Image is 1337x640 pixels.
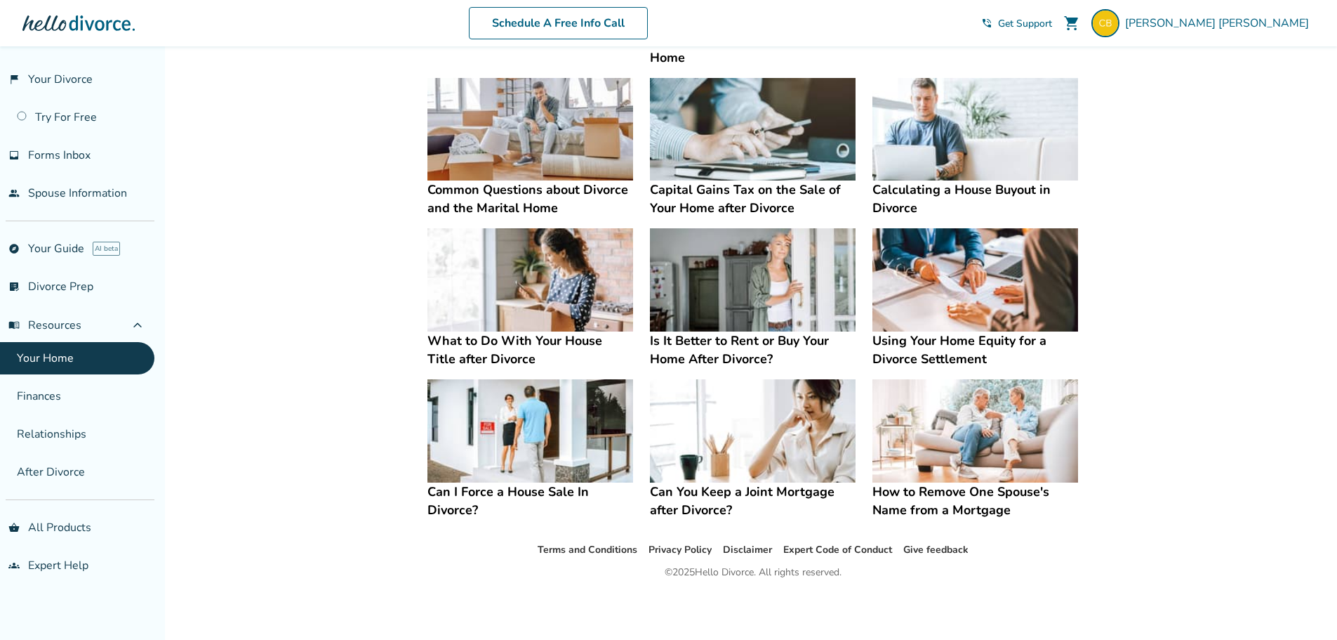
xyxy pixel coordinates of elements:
span: Forms Inbox [28,148,91,163]
span: flag_2 [8,74,20,85]
a: Calculating a House Buyout in DivorceCalculating a House Buyout in Divorce [872,78,1078,218]
span: AI beta [93,242,120,256]
li: Give feedback [903,542,969,559]
img: Is It Better to Rent or Buy Your Home After Divorce? [650,228,856,332]
h4: Common Questions about Divorce and the Marital Home [427,181,633,217]
h4: Can I Force a House Sale In Divorce? [427,483,633,519]
a: Capital Gains Tax on the Sale of Your Home after DivorceCapital Gains Tax on the Sale of Your Hom... [650,78,856,218]
a: Common Questions about Divorce and the Marital HomeCommon Questions about Divorce and the Marital... [427,78,633,218]
a: Can I Force a House Sale In Divorce?Can I Force a House Sale In Divorce? [427,379,633,519]
div: © 2025 Hello Divorce. All rights reserved. [665,564,842,581]
span: people [8,188,20,199]
img: assistedliving660@gmail.com [1091,9,1119,37]
a: Is It Better to Rent or Buy Your Home After Divorce?Is It Better to Rent or Buy Your Home After D... [650,228,856,368]
a: How to Remove One Spouse's Name from a MortgageHow to Remove One Spouse's Name from a Mortgage [872,379,1078,519]
h4: What to Do With Your House Title after Divorce [427,332,633,368]
span: Get Support [998,17,1052,30]
h4: Calculating a House Buyout in Divorce [872,181,1078,217]
span: menu_book [8,320,20,331]
a: Can You Keep a Joint Mortgage after Divorce?Can You Keep a Joint Mortgage after Divorce? [650,379,856,519]
img: How to Remove One Spouse's Name from a Mortgage [872,379,1078,483]
h4: Is It Better to Rent or Buy Your Home After Divorce? [650,332,856,368]
span: shopping_cart [1063,15,1080,32]
img: Capital Gains Tax on the Sale of Your Home after Divorce [650,78,856,181]
span: Resources [8,318,81,333]
span: shopping_basket [8,522,20,533]
span: [PERSON_NAME] [PERSON_NAME] [1125,15,1315,31]
li: Disclaimer [723,542,772,559]
a: Using Your Home Equity for a Divorce SettlementUsing Your Home Equity for a Divorce Settlement [872,228,1078,368]
a: Terms and Conditions [538,543,637,556]
iframe: Chat Widget [1267,573,1337,640]
h4: Can You Keep a Joint Mortgage after Divorce? [650,483,856,519]
h4: How to Remove One Spouse's Name from a Mortgage [872,483,1078,519]
img: Using Your Home Equity for a Divorce Settlement [872,228,1078,332]
img: What to Do With Your House Title after Divorce [427,228,633,332]
h4: Capital Gains Tax on the Sale of Your Home after Divorce [650,181,856,217]
img: Common Questions about Divorce and the Marital Home [427,78,633,181]
h4: Using Your Home Equity for a Divorce Settlement [872,332,1078,368]
span: phone_in_talk [981,18,992,29]
span: expand_less [129,317,146,334]
a: What to Do With Your House Title after DivorceWhat to Do With Your House Title after Divorce [427,228,633,368]
span: inbox [8,150,20,161]
img: Can I Force a House Sale In Divorce? [427,379,633,483]
a: Privacy Policy [648,543,712,556]
span: list_alt_check [8,281,20,292]
a: Schedule A Free Info Call [469,7,648,39]
img: Calculating a House Buyout in Divorce [872,78,1078,181]
a: Expert Code of Conduct [783,543,892,556]
img: Can You Keep a Joint Mortgage after Divorce? [650,379,856,483]
a: phone_in_talkGet Support [981,17,1052,30]
span: explore [8,243,20,254]
span: groups [8,560,20,571]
